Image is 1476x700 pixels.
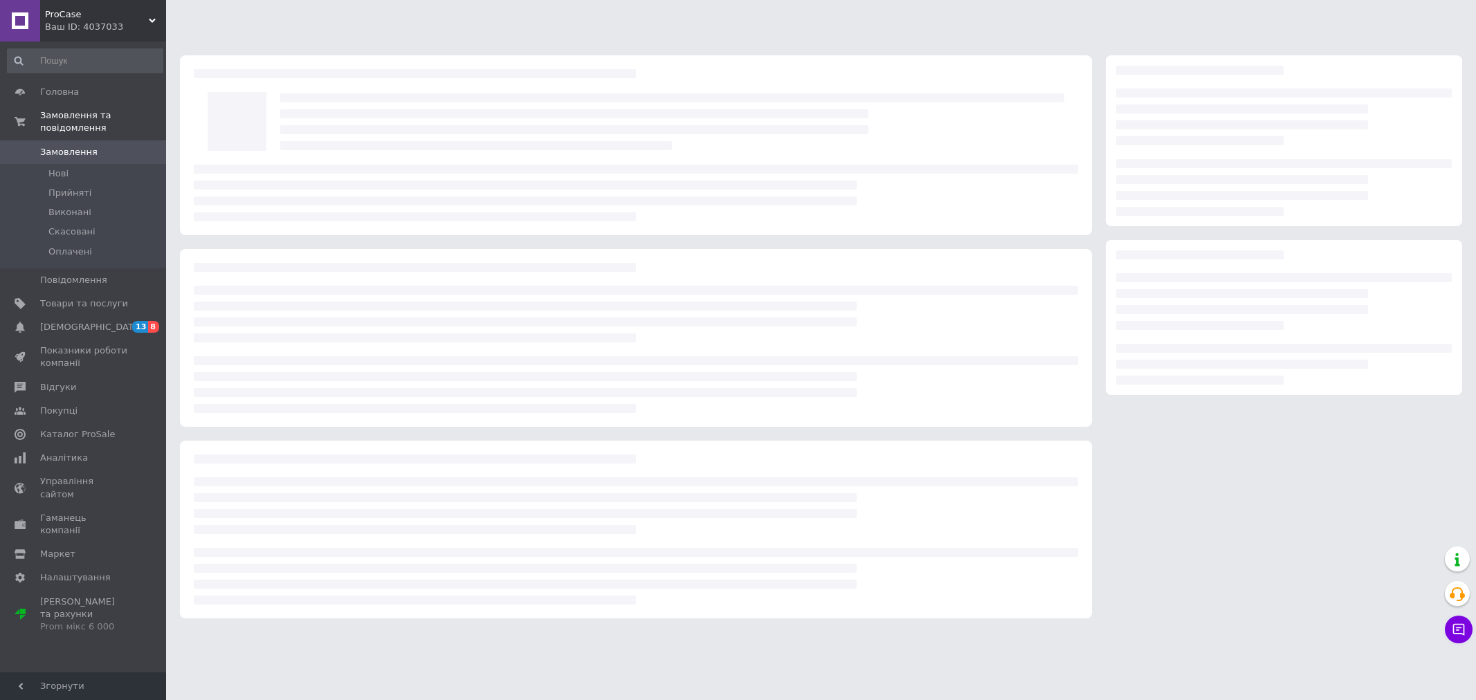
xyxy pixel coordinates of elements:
[40,475,128,500] span: Управління сайтом
[40,109,166,134] span: Замовлення та повідомлення
[40,571,111,584] span: Налаштування
[48,206,91,219] span: Виконані
[40,297,128,310] span: Товари та послуги
[40,405,78,417] span: Покупці
[40,321,143,333] span: [DEMOGRAPHIC_DATA]
[7,48,163,73] input: Пошук
[40,344,128,369] span: Показники роботи компанії
[48,167,69,180] span: Нові
[40,596,128,634] span: [PERSON_NAME] та рахунки
[40,428,115,441] span: Каталог ProSale
[40,452,88,464] span: Аналітика
[40,146,98,158] span: Замовлення
[40,512,128,537] span: Гаманець компанії
[148,321,159,333] span: 8
[40,548,75,560] span: Маркет
[1445,616,1473,643] button: Чат з покупцем
[48,246,92,258] span: Оплачені
[40,620,128,633] div: Prom мікс 6 000
[45,21,166,33] div: Ваш ID: 4037033
[40,274,107,286] span: Повідомлення
[40,86,79,98] span: Головна
[132,321,148,333] span: 13
[45,8,149,21] span: ProCase
[48,187,91,199] span: Прийняті
[48,225,95,238] span: Скасовані
[40,381,76,394] span: Відгуки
